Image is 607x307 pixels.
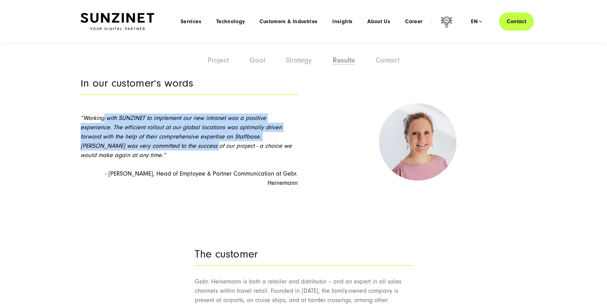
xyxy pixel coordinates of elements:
[499,12,534,31] a: Contact
[379,103,456,181] img: a smiling woman wearing pink blouse | employee experience SUNZINET
[81,13,154,30] img: SUNZINET Full Service Digital Agentur
[250,56,265,64] a: Goal
[333,56,355,64] a: Results
[105,170,298,186] span: - [PERSON_NAME], Head of Employee & Partner Communication at Gebr. Heinemann
[216,19,245,25] a: Technology
[376,56,400,64] a: Contact
[405,19,422,25] a: Career
[81,115,292,159] span: “Working with SUNZINET to implement our new intranet was a positive experience. The efficient rol...
[367,19,390,25] a: About Us
[207,56,229,64] a: Project
[286,56,312,64] a: Strategy
[195,248,412,261] h2: The customer
[332,19,352,25] a: Insights
[181,19,201,25] a: Services
[471,19,482,25] div: en
[260,19,317,25] a: Customers & Industries
[81,77,298,90] h2: In our customer's words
